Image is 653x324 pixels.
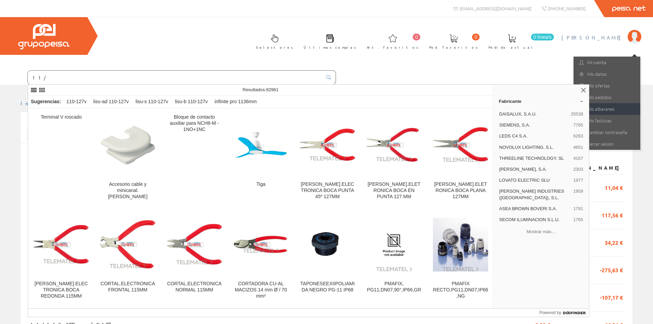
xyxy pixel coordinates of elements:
a: Inicio [21,100,50,106]
span: [EMAIL_ADDRESS][DOMAIN_NAME] [460,5,531,11]
div: [PERSON_NAME].ELECTRONICA BOCA REDONDA 115MM [34,281,89,299]
a: Cerrar sesión [573,138,640,150]
a: Mi cuenta [573,57,640,68]
span: Art. favoritos [367,44,419,51]
a: Mis pedidos [573,92,640,103]
span: NOVOLUX LIGHTING, S.L. [499,144,570,151]
span: 1977 [573,177,583,183]
img: CORTADORA CU-AL MACIZOS 14 mm Ø / 70 mm² [233,236,289,254]
img: Grupo Peisa [18,24,70,49]
img: PMAFIX RECTO,PG11,DN07,IP66,NG [433,217,488,272]
span: Selectores [256,44,293,51]
a: Powered by [540,309,589,317]
span: DAISALUX, S.A.U. [499,111,568,117]
button: Mostrar más… [496,226,586,237]
div: PMAFIX, PG11,DN07,90°,IP66,GR [366,281,422,293]
a: [PERSON_NAME] [561,28,641,35]
a: TAPONESEEXIIPOLIAMIDA NEGRO PG-11 IP68 TAPONESEEXIIPOLIAMIDA NEGRO PG-11 IP68 [294,208,361,307]
div: infinite pro 1136mm [212,96,259,108]
span: -107,17 € [600,291,623,303]
span: LOVATO ELECTRIC SLU [499,177,570,183]
span: 4167 [573,155,583,161]
a: Accesorio cable y minicanal. Blanco Accesorio cable y minicanal. [PERSON_NAME] [95,109,161,208]
input: Buscar ... [28,71,322,84]
span: -275,63 € [600,264,623,275]
div: de 142 [27,150,626,162]
img: ALIC.ELETRONICA BOCA EN PUNTA 127 MM [366,128,422,163]
span: 1959 [573,188,583,201]
a: Mis ofertas [573,80,640,92]
div: Sugerencias: [28,97,62,107]
a: Terminal V roscado [28,109,94,208]
span: ASEA BROWN BOVERI S.A. [499,206,570,212]
img: ALIC.ELECTRONICA BOCA REDONDA 115MM [34,225,89,264]
span: 1791 [573,206,583,212]
img: CORTAL.ELECTRONICA FRONTAL 115MM [100,220,155,269]
a: Fabricante [493,96,589,107]
span: 82961 [266,87,278,92]
span: 1765 [573,217,583,223]
div: lisu-ad 110-127v [90,96,132,108]
a: ALIC.ELETRONICA BOCA PLANA 127MM [PERSON_NAME].ELETRONICA BOCA PLANA 127MM [427,109,494,208]
div: PMAFIX RECTO,PG11,DN07,IP66,NG [433,281,488,299]
a: Bloque de contacto auxiliar para NCH8-M - 1NO+1NC [161,109,227,208]
span: 25538 [571,111,583,117]
span: [PERSON_NAME], S.A. [499,166,570,172]
div: CORTADORA CU-AL MACIZOS 14 mm Ø / 70 mm² [233,281,289,299]
span: [PERSON_NAME] INDUSTRIES ([GEOGRAPHIC_DATA]), S.L. [499,188,570,201]
label: Mostrar [27,150,87,160]
span: [PHONE_NUMBER] [548,5,585,11]
img: PMAFIX, PG11,DN07,90°,IP66,GR [366,217,422,272]
div: [PERSON_NAME].ELECTRONICA BOCA PUNTA 45º 127MM [300,181,355,200]
img: TAPONESEEXIIPOLIAMIDA NEGRO PG-11 IP68 [300,217,355,272]
a: CORTADORA CU-AL MACIZOS 14 mm Ø / 70 mm² CORTADORA CU-AL MACIZOS 14 mm Ø / 70 mm² [228,208,294,307]
div: Tiga [233,181,289,188]
span: 34,22 € [605,236,623,248]
img: Tiga [233,117,289,172]
a: ALIC.ELETRONICA BOCA EN PUNTA 127 MM [PERSON_NAME].ELETRONICA BOCA EN PUNTA 127 MM [361,109,427,208]
img: ALIC.ELETRONICA BOCA PLANA 127MM [433,127,488,163]
span: [PERSON_NAME] [561,34,624,41]
div: lisu-s 110-127v [133,96,171,108]
span: Resultados: [243,87,279,92]
span: Pedido actual [488,44,535,51]
a: PMAFIX RECTO,PG11,DN07,IP66,NG PMAFIX RECTO,PG11,DN07,IP66,NG [427,208,494,307]
a: ALIC.ELECTRONICA BOCA PUNTA 45º 127MM [PERSON_NAME].ELECTRONICA BOCA PUNTA 45º 127MM [294,109,361,208]
div: Terminal V roscado [34,114,89,120]
div: TAPONESEEXIIPOLIAMIDA NEGRO PG-11 IP68 [300,281,355,293]
div: CORTAL.ELECTRONICA FRONTAL 115MM [100,281,155,293]
img: ALIC.ELECTRONICA BOCA PUNTA 45º 127MM [300,129,355,161]
a: Selectores [249,28,297,53]
span: 0 [472,34,480,40]
a: Tiga Tiga [228,109,294,208]
span: LEDS C4 S.A. [499,133,570,139]
span: 4651 [573,144,583,151]
th: Número [27,162,88,174]
div: [PERSON_NAME].ELETRONICA BOCA EN PUNTA 127 MM [366,181,422,200]
a: CORTAL.ELECTRONICA FRONTAL 115MM CORTAL.ELECTRONICA FRONTAL 115MM [95,208,161,307]
span: Ped. favoritos [429,44,478,51]
a: Mis datos [573,68,640,80]
div: 110-127v [64,96,89,108]
div: Bloque de contacto auxiliar para NCH8-M - 1NO+1NC [167,114,222,133]
span: 2303 [573,166,583,172]
a: Mis facturas [573,115,640,127]
span: SECOM ILUMINACION S.L.U. [499,217,570,223]
input: Introduzca parte o toda la referencia1, referencia2, número, fecha(dd/mm/yy) o rango de fechas(dd... [27,128,398,140]
img: CORTAL.ELECTRONICA NORMAL 115MM [167,224,222,266]
div: CORTAL.ELECTRONICA NORMAL 115MM [167,281,222,293]
span: 6263 [573,133,583,139]
a: PMAFIX, PG11,DN07,90°,IP66,GR PMAFIX, PG11,DN07,90°,IP66,GR [361,208,427,307]
div: lisu-b 110-127v [172,96,210,108]
span: 11,04 € [605,181,623,193]
span: 117,56 € [602,209,623,220]
span: 0 línea/s [531,34,554,40]
a: Cambiar contraseña [573,127,640,138]
a: Mis albaranes [573,103,640,115]
span: THREELINE TECHNOLOGY, SL [499,155,570,161]
span: Powered by [540,310,561,316]
span: 0 [413,34,420,40]
img: Accesorio cable y minicanal. Blanco [100,117,155,172]
span: SIEMENS, S.A. [499,122,570,128]
div: [PERSON_NAME].ELETRONICA BOCA PLANA 127MM [433,181,488,200]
